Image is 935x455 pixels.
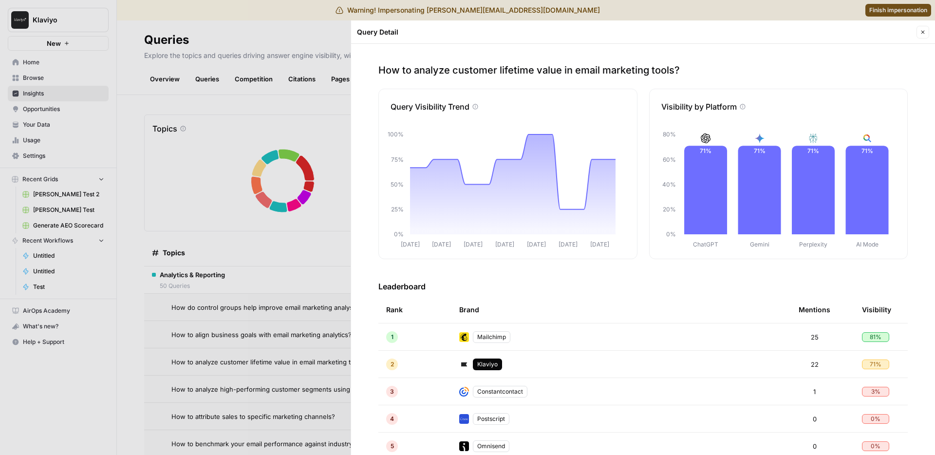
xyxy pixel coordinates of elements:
[861,147,873,154] text: 71%
[390,387,394,396] span: 3
[459,387,469,397] img: rg202btw2ktor7h9ou5yjtg7epnf
[473,440,509,452] div: Omnisend
[388,131,404,138] tspan: 100%
[401,241,420,248] tspan: [DATE]
[473,331,510,343] div: Mailchimp
[871,387,880,396] span: 3 %
[378,281,908,292] h3: Leaderboard
[799,296,830,323] div: Mentions
[459,360,469,369] img: d03zj4el0aa7txopwdneenoutvcu
[870,360,881,369] span: 71 %
[464,241,483,248] tspan: [DATE]
[811,360,819,369] span: 22
[391,181,404,188] tspan: 50%
[473,359,502,370] div: Klaviyo
[813,387,816,397] span: 1
[749,241,769,248] tspan: Gemini
[527,241,546,248] tspan: [DATE]
[871,442,880,451] span: 0 %
[871,415,880,423] span: 0 %
[862,296,891,323] div: Visibility
[811,332,819,342] span: 25
[391,360,394,369] span: 2
[394,230,404,238] tspan: 0%
[559,241,578,248] tspan: [DATE]
[459,332,469,342] img: pg21ys236mnd3p55lv59xccdo3xy
[459,296,783,323] div: Brand
[807,147,819,154] text: 71%
[856,241,878,248] tspan: AI Mode
[459,414,469,424] img: zraxz67xzdtqrxgi22c8odasjbax
[473,386,527,398] div: Constantcontact
[799,241,827,248] tspan: Perplexity
[391,442,394,451] span: 5
[378,63,908,77] p: How to analyze customer lifetime value in email marketing tools?
[386,296,403,323] div: Rank
[813,441,817,451] span: 0
[590,241,609,248] tspan: [DATE]
[661,101,737,113] p: Visibility by Platform
[813,414,817,424] span: 0
[473,413,509,425] div: Postscript
[870,333,881,341] span: 81 %
[662,181,676,188] tspan: 40%
[391,101,469,113] p: Query Visibility Trend
[432,241,451,248] tspan: [DATE]
[391,333,393,341] span: 1
[693,241,718,248] tspan: ChatGPT
[663,131,676,138] tspan: 80%
[495,241,514,248] tspan: [DATE]
[753,147,765,154] text: 71%
[391,156,404,163] tspan: 75%
[663,156,676,163] tspan: 60%
[459,441,469,451] img: lq805cqlf3k156t6u1vo946p3hed
[357,27,914,37] div: Query Detail
[663,206,676,213] tspan: 20%
[666,230,676,238] tspan: 0%
[390,415,394,423] span: 4
[700,147,711,154] text: 71%
[391,206,404,213] tspan: 25%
